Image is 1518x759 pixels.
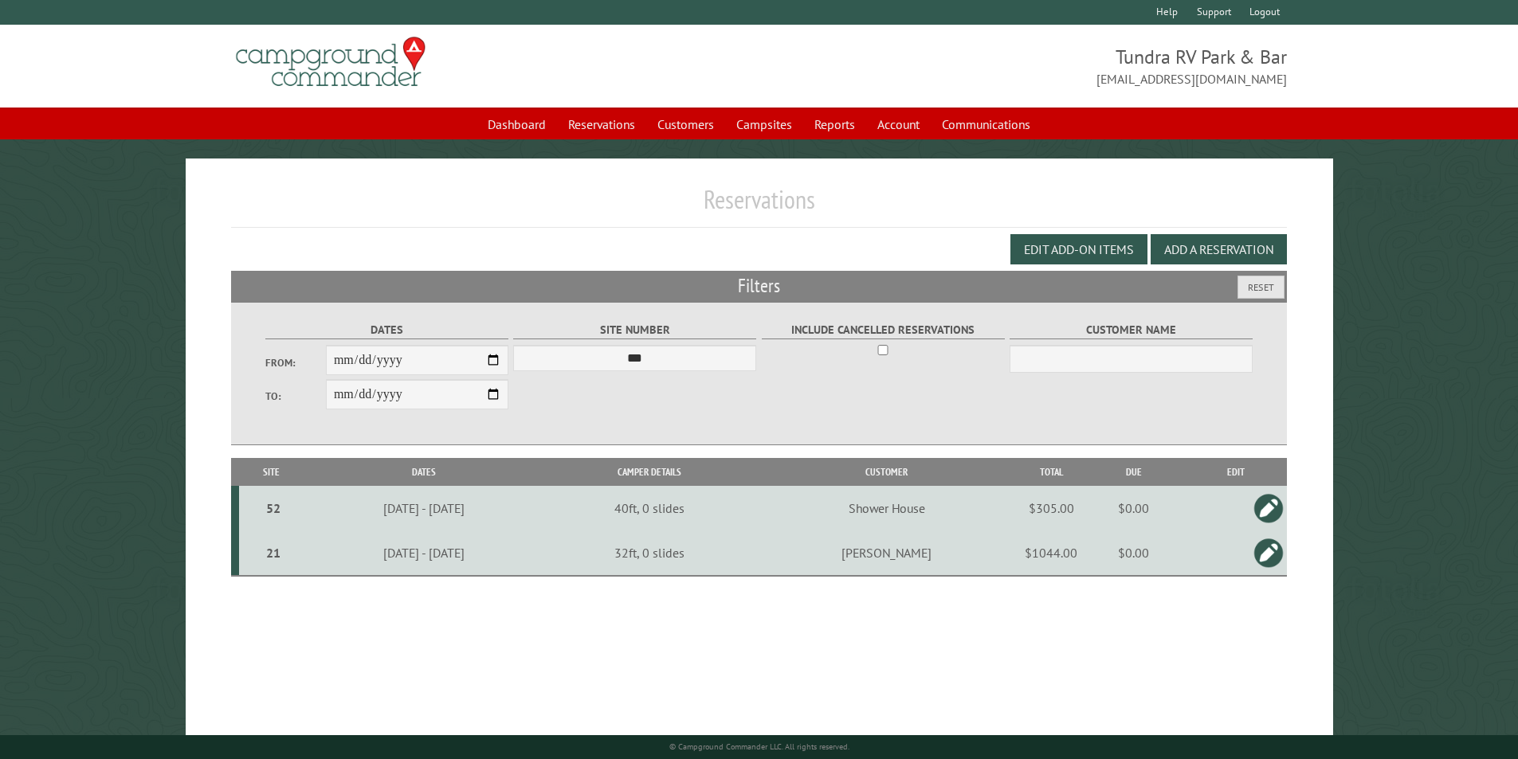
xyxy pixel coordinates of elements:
[265,355,326,370] label: From:
[513,321,756,339] label: Site Number
[1184,458,1287,486] th: Edit
[245,545,301,561] div: 21
[669,741,849,752] small: © Campground Commander LLC. All rights reserved.
[805,109,865,139] a: Reports
[1083,458,1184,486] th: Due
[1019,486,1083,530] td: $305.00
[1019,458,1083,486] th: Total
[1083,486,1184,530] td: $0.00
[306,545,542,561] div: [DATE] - [DATE]
[1010,234,1147,264] button: Edit Add-on Items
[245,500,301,516] div: 52
[544,458,754,486] th: Camper Details
[231,184,1288,228] h1: Reservations
[932,109,1040,139] a: Communications
[265,389,326,404] label: To:
[648,109,724,139] a: Customers
[304,458,544,486] th: Dates
[559,109,645,139] a: Reservations
[231,31,430,93] img: Campground Commander
[1083,530,1184,576] td: $0.00
[231,271,1288,301] h2: Filters
[478,109,555,139] a: Dashboard
[759,44,1288,88] span: Tundra RV Park & Bar [EMAIL_ADDRESS][DOMAIN_NAME]
[1010,321,1253,339] label: Customer Name
[1238,276,1285,299] button: Reset
[754,486,1019,530] td: Shower House
[1019,530,1083,576] td: $1044.00
[544,486,754,530] td: 40ft, 0 slides
[727,109,802,139] a: Campsites
[306,500,542,516] div: [DATE] - [DATE]
[754,458,1019,486] th: Customer
[754,530,1019,576] td: [PERSON_NAME]
[1151,234,1287,264] button: Add a Reservation
[868,109,929,139] a: Account
[762,321,1005,339] label: Include Cancelled Reservations
[265,321,508,339] label: Dates
[544,530,754,576] td: 32ft, 0 slides
[239,458,304,486] th: Site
